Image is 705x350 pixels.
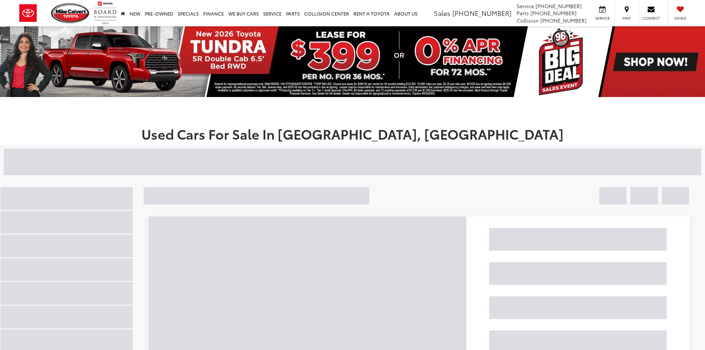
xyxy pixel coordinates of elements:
span: Contact [642,16,660,21]
span: Parts [517,9,529,17]
span: Sales [434,8,450,18]
span: [PHONE_NUMBER] [530,9,577,17]
span: Map [618,16,635,21]
span: [PHONE_NUMBER] [452,8,511,18]
span: Collision [517,17,539,24]
span: Service [517,2,534,10]
span: Saved [672,16,688,21]
span: Service [594,16,611,21]
span: [PHONE_NUMBER] [536,2,582,10]
img: Mike Calvert Toyota [51,3,90,23]
span: [PHONE_NUMBER] [540,17,587,24]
